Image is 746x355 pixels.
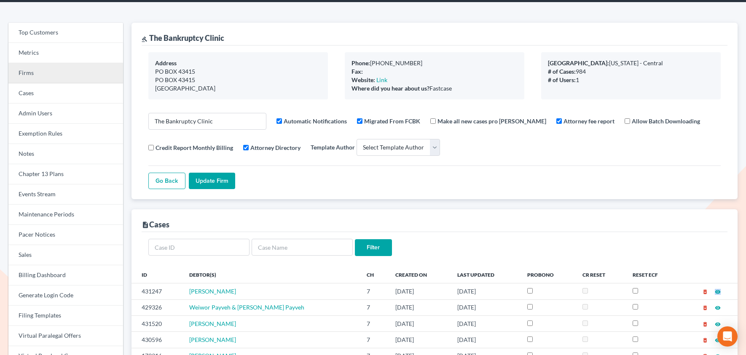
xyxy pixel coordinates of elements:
[189,320,236,327] a: [PERSON_NAME]
[715,336,721,343] a: visibility
[352,76,375,83] b: Website:
[142,33,224,43] div: The Bankruptcy Clinic
[8,124,123,144] a: Exemption Rules
[548,68,576,75] b: # of Cases:
[8,225,123,245] a: Pacer Notices
[715,321,721,327] i: visibility
[148,239,250,256] input: Case ID
[548,76,576,83] b: # of Users:
[8,23,123,43] a: Top Customers
[360,283,389,299] td: 7
[8,83,123,104] a: Cases
[360,299,389,315] td: 7
[451,299,521,315] td: [DATE]
[702,289,708,295] i: delete_forever
[8,306,123,326] a: Filing Templates
[352,85,429,92] b: Where did you hear about us?
[189,173,235,190] input: Update Firm
[389,332,451,348] td: [DATE]
[451,266,521,283] th: Last Updated
[548,59,609,67] b: [GEOGRAPHIC_DATA]:
[156,143,233,152] label: Credit Report Monthly Billing
[715,288,721,295] a: visibility
[142,219,169,230] div: Cases
[715,305,721,311] i: visibility
[352,59,370,67] b: Phone:
[715,289,721,295] i: visibility
[352,59,518,67] div: [PHONE_NUMBER]
[389,299,451,315] td: [DATE]
[451,283,521,299] td: [DATE]
[702,305,708,311] i: delete_forever
[352,84,518,93] div: Fastcase
[702,288,708,295] a: delete_forever
[8,164,123,184] a: Chapter 13 Plans
[360,266,389,283] th: Ch
[8,144,123,164] a: Notes
[189,288,236,295] a: [PERSON_NAME]
[142,36,148,42] i: gavel
[548,59,714,67] div: [US_STATE] - Central
[715,320,721,327] a: visibility
[131,332,182,348] td: 430596
[715,304,721,311] a: visibility
[311,143,355,152] label: Template Author
[564,117,615,125] label: Attorney fee report
[548,76,714,84] div: 1
[702,304,708,311] a: delete_forever
[8,245,123,265] a: Sales
[451,315,521,331] td: [DATE]
[155,76,321,84] div: PO BOX 43415
[702,336,708,343] a: delete_forever
[389,315,451,331] td: [DATE]
[352,68,363,75] b: Fax:
[189,304,304,311] a: Weiwor Payveh & [PERSON_NAME] Payveh
[148,173,185,190] a: Go Back
[715,337,721,343] i: visibility
[702,337,708,343] i: delete_forever
[250,143,301,152] label: Attorney Directory
[360,315,389,331] td: 7
[437,117,546,125] label: Make all new cases pro [PERSON_NAME]
[376,76,387,83] a: Link
[360,332,389,348] td: 7
[364,117,420,125] label: Migrated From FCBK
[131,266,182,283] th: ID
[521,266,576,283] th: ProBono
[284,117,347,125] label: Automatic Notifications
[389,283,451,299] td: [DATE]
[576,266,626,283] th: CR Reset
[451,332,521,348] td: [DATE]
[131,315,182,331] td: 431520
[632,117,700,125] label: Allow Batch Downloading
[8,265,123,286] a: Billing Dashboard
[8,104,123,124] a: Admin Users
[8,184,123,205] a: Events Stream
[189,336,236,343] a: [PERSON_NAME]
[389,266,451,283] th: Created On
[155,84,321,93] div: [GEOGRAPHIC_DATA]
[702,321,708,327] i: delete_forever
[717,326,738,347] div: Open Intercom Messenger
[155,67,321,76] div: PO BOX 43415
[8,43,123,63] a: Metrics
[182,266,360,283] th: Debtor(s)
[155,59,177,67] b: Address
[548,67,714,76] div: 984
[131,299,182,315] td: 429326
[8,286,123,306] a: Generate Login Code
[8,63,123,83] a: Firms
[626,266,679,283] th: Reset ECF
[8,205,123,225] a: Maintenance Periods
[131,283,182,299] td: 431247
[252,239,353,256] input: Case Name
[355,239,392,256] input: Filter
[702,320,708,327] a: delete_forever
[8,326,123,346] a: Virtual Paralegal Offers
[142,221,149,229] i: description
